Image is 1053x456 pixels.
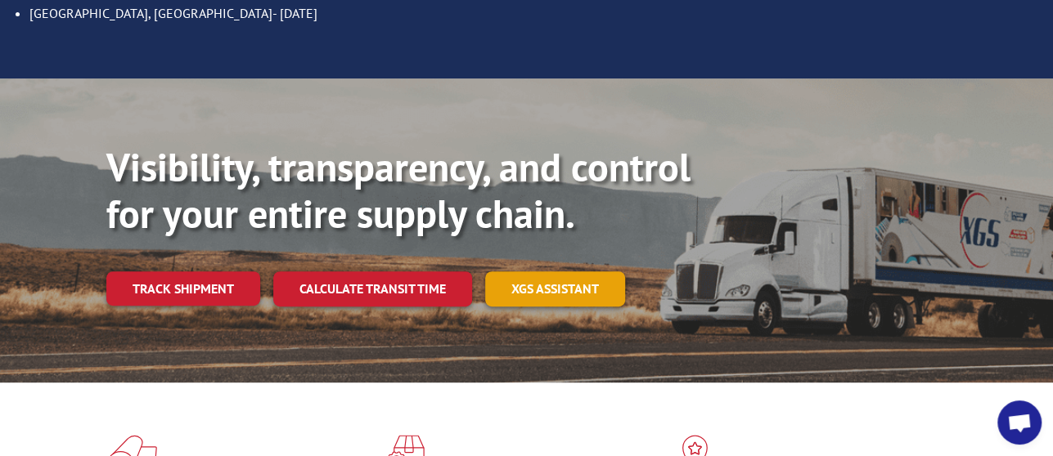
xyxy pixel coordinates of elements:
a: Open chat [997,400,1042,445]
a: Calculate transit time [273,271,472,306]
b: Visibility, transparency, and control for your entire supply chain. [106,141,691,239]
a: XGS ASSISTANT [485,271,625,306]
a: Track shipment [106,271,260,306]
li: [GEOGRAPHIC_DATA], [GEOGRAPHIC_DATA]- [DATE] [29,2,1037,24]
